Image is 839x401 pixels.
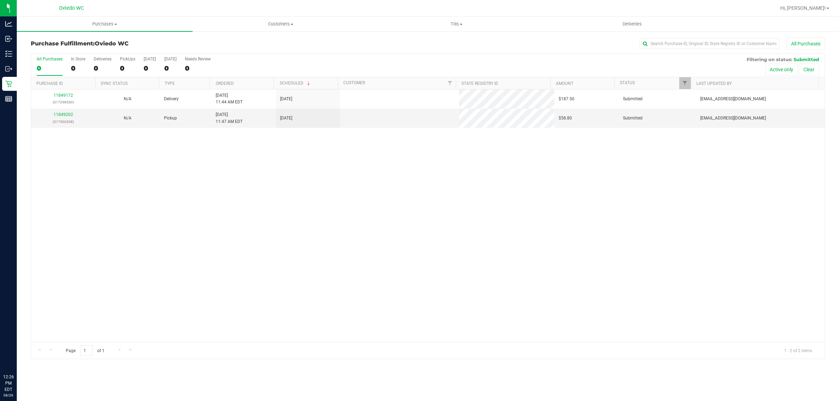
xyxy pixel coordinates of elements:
div: 0 [37,64,63,72]
a: Type [165,81,175,86]
a: Tills [368,17,544,31]
span: Page of 1 [60,345,110,356]
span: Submitted [794,57,819,62]
a: Sync Status [101,81,128,86]
a: Amount [556,81,573,86]
span: [EMAIL_ADDRESS][DOMAIN_NAME] [700,115,766,122]
a: 11849202 [53,112,73,117]
div: Deliveries [94,57,112,61]
inline-svg: Retail [5,80,12,87]
inline-svg: Reports [5,95,12,102]
a: Last Updated By [696,81,732,86]
span: [EMAIL_ADDRESS][DOMAIN_NAME] [700,96,766,102]
p: (317300208) [35,118,91,125]
span: Oviedo WC [59,5,84,11]
inline-svg: Inventory [5,50,12,57]
span: [DATE] 11:47 AM EDT [216,111,243,125]
p: 08/26 [3,393,14,398]
span: Submitted [623,115,643,122]
a: Purchase ID [36,81,63,86]
span: Customers [193,21,368,27]
span: Not Applicable [124,116,131,121]
div: In Store [71,57,85,61]
a: Scheduled [280,81,311,86]
button: N/A [124,96,131,102]
span: Purchases [17,21,193,27]
iframe: Resource center unread badge [21,344,29,352]
a: 11849172 [53,93,73,98]
button: Clear [799,64,819,75]
span: Oviedo WC [95,40,129,47]
span: [DATE] [280,96,292,102]
inline-svg: Outbound [5,65,12,72]
span: Submitted [623,96,643,102]
input: Search Purchase ID, Original ID, State Registry ID or Customer Name... [640,38,780,49]
div: 0 [144,64,156,72]
a: Status [620,80,635,85]
a: State Registry ID [461,81,498,86]
span: $187.50 [559,96,574,102]
p: (317298530) [35,99,91,105]
inline-svg: Inbound [5,35,12,42]
inline-svg: Analytics [5,20,12,27]
span: Delivery [164,96,179,102]
button: All Purchases [787,38,825,50]
span: Pickup [164,115,177,122]
span: Filtering on status: [747,57,792,62]
a: Deliveries [544,17,720,31]
div: 0 [164,64,177,72]
h3: Purchase Fulfillment: [31,41,295,47]
a: Customers [193,17,368,31]
button: Active only [765,64,798,75]
span: Hi, [PERSON_NAME]! [780,5,826,11]
span: [DATE] [280,115,292,122]
div: All Purchases [37,57,63,61]
input: 1 [80,345,93,356]
a: Filter [444,77,456,89]
span: $58.80 [559,115,572,122]
span: Tills [369,21,544,27]
a: Ordered [216,81,234,86]
span: Deliveries [613,21,651,27]
span: [DATE] 11:44 AM EDT [216,92,243,105]
span: 1 - 2 of 2 items [779,345,818,356]
span: Not Applicable [124,96,131,101]
div: [DATE] [164,57,177,61]
div: Needs Review [185,57,211,61]
div: 0 [94,64,112,72]
a: Purchases [17,17,193,31]
button: N/A [124,115,131,122]
a: Filter [679,77,691,89]
iframe: Resource center [7,345,28,366]
div: [DATE] [144,57,156,61]
p: 12:26 PM EDT [3,374,14,393]
div: 0 [71,64,85,72]
div: 0 [120,64,135,72]
a: Customer [343,80,365,85]
div: PickUps [120,57,135,61]
div: 0 [185,64,211,72]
